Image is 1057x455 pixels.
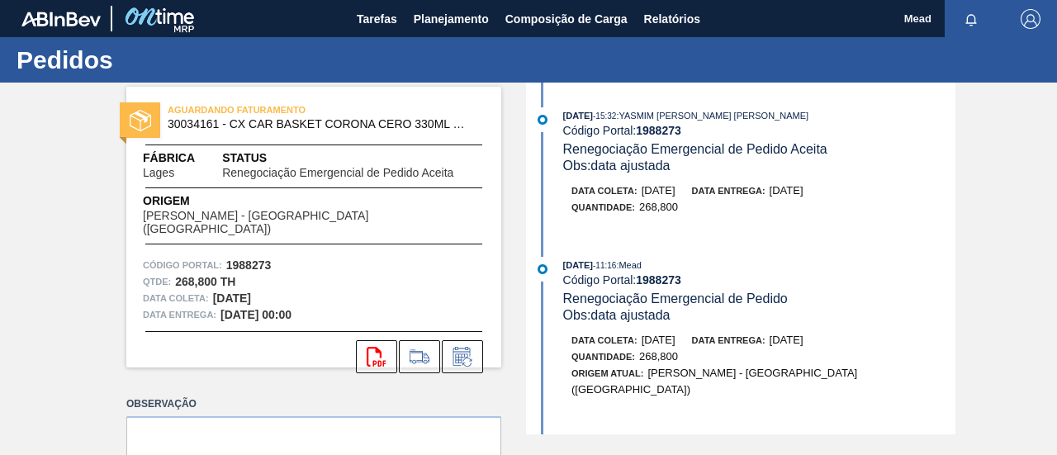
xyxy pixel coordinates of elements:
span: Quantidade : [571,202,635,212]
span: Origem [143,192,485,210]
span: 268,800 [639,350,678,363]
span: [DATE] [563,260,593,270]
span: Tarefas [357,9,397,29]
span: Status [222,149,485,167]
span: [DATE] [642,184,675,197]
span: : YASMIM [PERSON_NAME] [PERSON_NAME] [616,111,808,121]
span: [PERSON_NAME] - [GEOGRAPHIC_DATA] ([GEOGRAPHIC_DATA]) [143,210,485,235]
span: Qtde : [143,273,171,290]
span: : Mead [616,260,642,270]
span: Obs: data ajustada [563,159,671,173]
span: Obs: data ajustada [563,308,671,322]
div: Código Portal: [563,124,955,137]
span: - 11:16 [593,261,616,270]
span: [DATE] [563,111,593,121]
span: Data entrega: [692,186,765,196]
strong: [DATE] [213,291,251,305]
span: Data coleta: [571,335,638,345]
span: Código Portal: [143,257,222,273]
img: Logout [1021,9,1040,29]
div: Informar alteração no pedido [442,340,483,373]
span: Renegociação Emergencial de Pedido Aceita [563,142,827,156]
span: [DATE] [770,334,803,346]
span: - 15:32 [593,111,616,121]
span: Renegociação Emergencial de Pedido Aceita [222,167,453,179]
span: Lages [143,167,174,179]
span: Data coleta: [571,186,638,196]
span: Origem Atual: [571,368,643,378]
label: Observação [126,392,501,416]
span: [PERSON_NAME] - [GEOGRAPHIC_DATA] ([GEOGRAPHIC_DATA]) [571,367,857,396]
img: status [130,110,151,131]
div: Abrir arquivo PDF [356,340,397,373]
h1: Pedidos [17,50,310,69]
span: Data entrega: [143,306,216,323]
span: Data entrega: [692,335,765,345]
strong: 268,800 TH [175,275,235,288]
span: [DATE] [770,184,803,197]
span: Renegociação Emergencial de Pedido [563,291,788,306]
button: Notificações [945,7,998,31]
span: Fábrica [143,149,222,167]
span: [DATE] [642,334,675,346]
strong: [DATE] 00:00 [220,308,292,321]
div: Código Portal: [563,273,955,287]
img: atual [538,264,547,274]
img: TNhmsLtSVTkK8tSr43FrP2fwEKptu5GPRR3wAAAABJRU5ErkJggg== [21,12,101,26]
span: Composição de Carga [505,9,628,29]
span: Planejamento [414,9,489,29]
strong: 1988273 [226,258,272,272]
img: atual [538,115,547,125]
strong: 1988273 [636,273,681,287]
span: AGUARDANDO FATURAMENTO [168,102,399,118]
span: 268,800 [639,201,678,213]
span: Quantidade : [571,352,635,362]
strong: 1988273 [636,124,681,137]
span: 30034161 - CX CAR BASKET CORONA CERO 330ML C6 NIV24 [168,118,467,130]
span: Data coleta: [143,290,209,306]
div: Ir para Composição de Carga [399,340,440,373]
span: Relatórios [644,9,700,29]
